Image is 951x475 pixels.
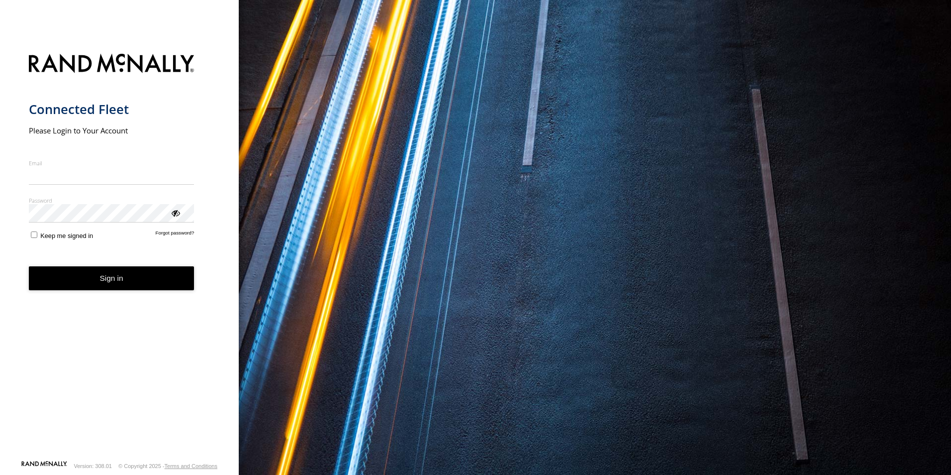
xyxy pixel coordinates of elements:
[74,463,112,469] div: Version: 308.01
[29,52,194,77] img: Rand McNally
[29,125,194,135] h2: Please Login to Your Account
[165,463,217,469] a: Terms and Conditions
[29,197,194,204] label: Password
[40,232,93,239] span: Keep me signed in
[29,266,194,291] button: Sign in
[156,230,194,239] a: Forgot password?
[29,101,194,118] h1: Connected Fleet
[170,208,180,218] div: ViewPassword
[29,159,194,167] label: Email
[21,461,67,471] a: Visit our Website
[31,232,37,238] input: Keep me signed in
[118,463,217,469] div: © Copyright 2025 -
[29,48,210,460] form: main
